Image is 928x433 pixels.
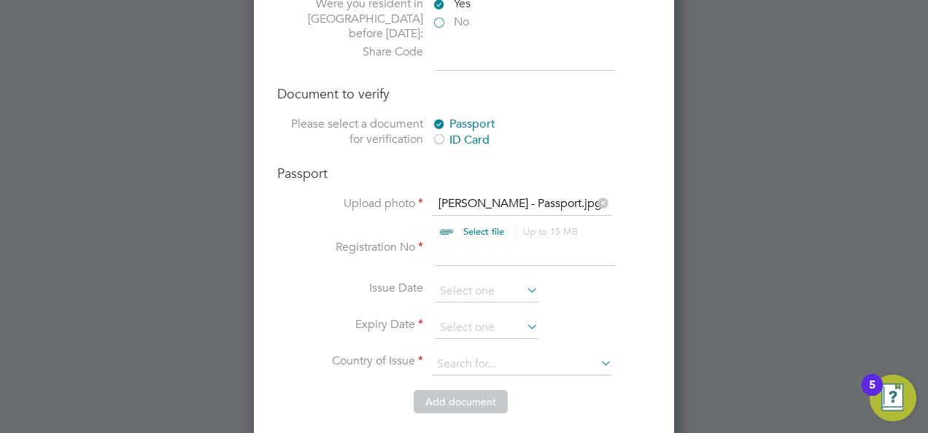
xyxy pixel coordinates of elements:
button: Open Resource Center, 5 new notifications [870,375,916,421]
label: Upload photo [277,196,423,211]
h4: Document to verify [277,85,651,102]
label: Issue Date [277,281,423,296]
h4: Passport [277,165,651,182]
label: Expiry Date [277,317,423,332]
button: Add document [414,390,508,413]
label: Share Code [277,44,423,60]
div: ID Card [432,133,651,148]
label: Registration No [277,240,423,255]
span: No [454,15,469,30]
label: Please select a document for verification [277,117,423,147]
input: Search for... [432,354,612,375]
label: Country of Issue [277,354,423,369]
div: 5 [869,385,875,404]
div: Passport [432,117,651,132]
input: Select one [435,281,538,303]
input: Select one [435,317,538,339]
